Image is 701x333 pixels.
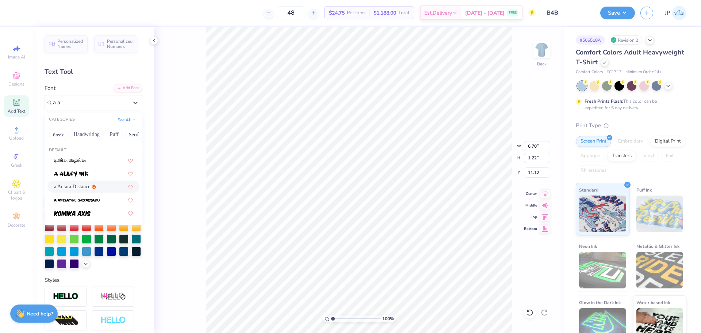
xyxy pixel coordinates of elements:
div: Screen Print [576,136,611,147]
span: Middle [524,203,537,208]
button: Handwriting [70,129,104,140]
a: JP [665,6,686,20]
span: Add Text [8,108,25,114]
div: Transfers [607,151,636,162]
span: $24.75 [329,9,345,17]
span: FREE [509,10,517,15]
span: Clipart & logos [4,189,29,201]
span: # C1717 [606,69,622,75]
strong: Need help? [27,310,53,317]
img: Komika Axis [54,211,91,216]
img: Shadow [100,292,126,301]
span: Image AI [8,54,25,60]
div: Back [537,61,547,67]
strong: Fresh Prints Flash: [585,98,623,104]
span: Per Item [347,9,365,17]
span: Personalized Numbers [107,39,133,49]
div: Text Tool [45,67,142,77]
div: CATEGORIES [49,117,75,123]
span: Metallic & Glitter Ink [636,242,679,250]
span: Personalized Names [57,39,83,49]
span: Minimum Order: 24 + [625,69,662,75]
div: Print Type [576,121,686,130]
span: [DATE] - [DATE] [465,9,505,17]
img: Metallic & Glitter Ink [636,252,683,288]
div: Add Font [114,84,142,92]
div: Vinyl [639,151,659,162]
span: 100 % [382,315,394,322]
span: Comfort Colors Adult Heavyweight T-Shirt [576,48,684,67]
div: Applique [576,151,605,162]
span: $1,188.00 [374,9,396,17]
span: Est. Delivery [424,9,452,17]
div: Foil [661,151,678,162]
span: Standard [579,186,598,194]
div: Default [45,147,142,154]
span: Neon Ink [579,242,597,250]
button: Save [600,7,635,19]
input: – – [277,6,305,19]
span: JP [665,9,670,17]
div: Styles [45,276,142,284]
span: a Antara Distance [54,183,91,190]
div: This color can be expedited for 5 day delivery. [585,98,674,111]
span: Puff Ink [636,186,652,194]
input: Untitled Design [541,5,595,20]
div: # 506518A [576,35,605,45]
button: Serif [125,129,143,140]
img: Neon Ink [579,252,626,288]
button: See All [115,116,138,124]
span: Upload [9,135,24,141]
span: Designs [8,81,24,87]
img: a Ahlan Wasahlan [54,158,87,163]
img: Back [535,42,549,57]
span: Center [524,191,537,196]
span: Total [398,9,409,17]
img: Negative Space [100,316,126,325]
span: Bottom [524,226,537,231]
img: a Alloy Ink [54,171,88,177]
button: Puff [106,129,123,140]
div: Rhinestones [576,165,611,176]
img: Standard [579,196,626,232]
label: Font [45,84,55,92]
img: John Paul Torres [672,6,686,20]
img: 3d Illusion [53,315,78,326]
span: Greek [11,162,22,168]
div: Embroidery [613,136,648,147]
span: Comfort Colors [576,69,603,75]
span: Glow in the Dark Ink [579,299,621,306]
div: Digital Print [650,136,686,147]
img: Puff Ink [636,196,683,232]
button: Greek [49,129,68,140]
span: Decorate [8,222,25,228]
img: a Arigatou Gozaimasu [54,198,100,203]
span: Water based Ink [636,299,670,306]
img: Stroke [53,292,78,301]
span: Top [524,215,537,220]
div: Revision 2 [609,35,642,45]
